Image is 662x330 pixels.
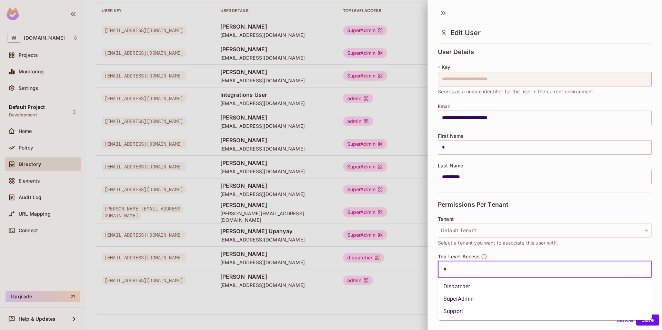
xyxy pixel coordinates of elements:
span: Serves as a unique identifier for the user in the current environment. [438,88,595,95]
span: Edit User [450,29,481,37]
span: Tenant [438,216,454,222]
span: User Details [438,49,474,55]
li: Support [438,305,652,318]
li: Dispatcher [438,280,652,293]
li: SuperAdmin [438,293,652,305]
span: Permissions Per Tenant [438,201,508,208]
span: Email [438,104,451,109]
span: Top Level Access [438,254,480,259]
span: First Name [438,133,464,139]
span: Select a tenant you want to associate this user with. [438,239,558,247]
button: Close [648,268,649,270]
span: Key [442,64,450,70]
button: Default Tenant [438,223,652,238]
span: Last Name [438,163,463,168]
